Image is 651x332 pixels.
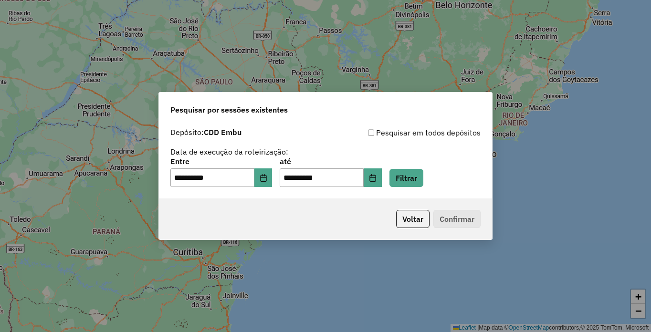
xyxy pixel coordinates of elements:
label: Entre [170,156,272,167]
strong: CDD Embu [204,127,241,137]
button: Voltar [396,210,430,228]
button: Filtrar [389,169,423,187]
div: Pesquisar em todos depósitos [325,127,481,138]
button: Choose Date [364,168,382,187]
label: Depósito: [170,126,241,138]
span: Pesquisar por sessões existentes [170,104,288,115]
label: Data de execução da roteirização: [170,146,288,157]
button: Choose Date [254,168,273,187]
label: até [280,156,381,167]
